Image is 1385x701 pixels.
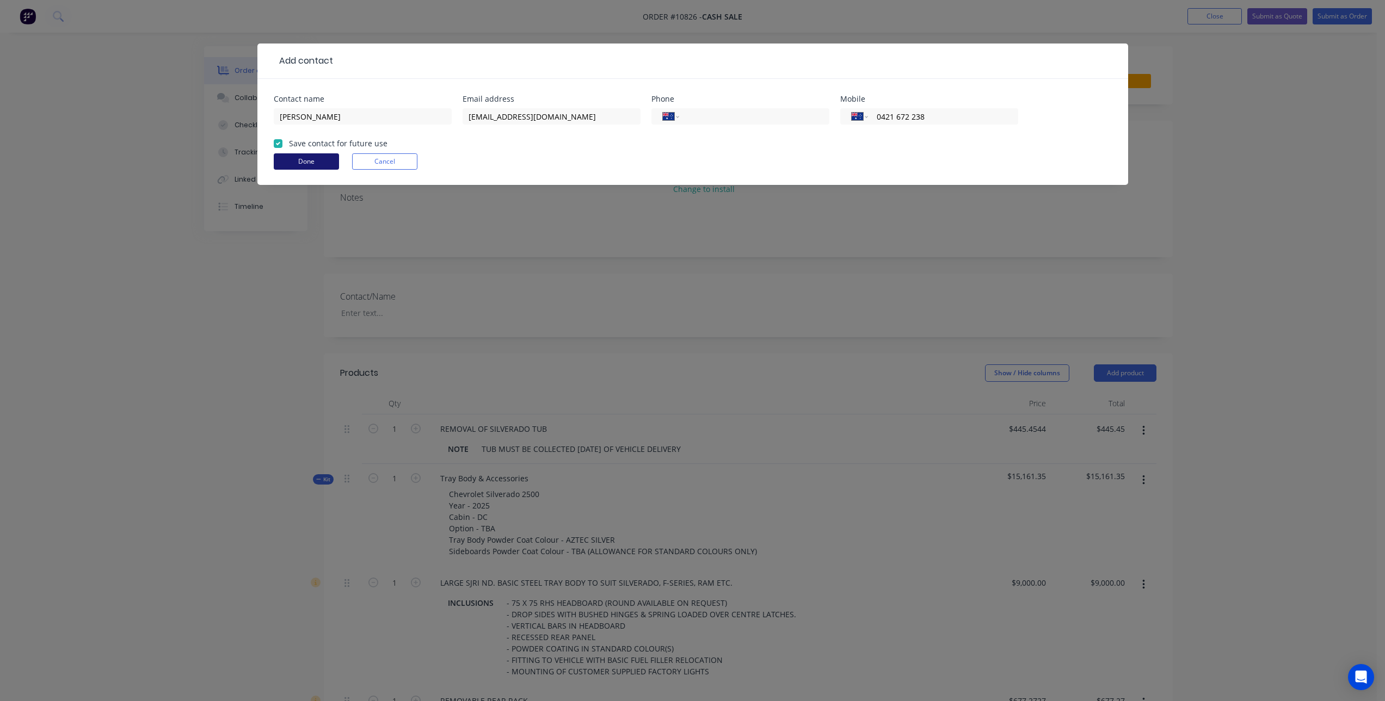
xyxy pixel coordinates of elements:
div: Open Intercom Messenger [1348,664,1374,690]
div: Contact name [274,95,452,103]
div: Phone [651,95,829,103]
div: Mobile [840,95,1018,103]
div: Add contact [274,54,333,67]
div: Email address [463,95,641,103]
button: Done [274,153,339,170]
label: Save contact for future use [289,138,387,149]
button: Cancel [352,153,417,170]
